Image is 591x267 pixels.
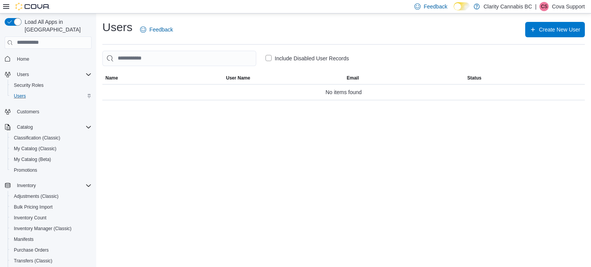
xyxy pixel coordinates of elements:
button: Classification (Classic) [8,133,95,143]
p: | [535,2,537,11]
button: My Catalog (Classic) [8,143,95,154]
button: Inventory [2,180,95,191]
span: Purchase Orders [14,247,49,253]
button: Catalog [14,123,36,132]
a: Inventory Manager (Classic) [11,224,75,233]
button: Users [14,70,32,79]
button: Home [2,53,95,65]
button: Users [2,69,95,80]
button: Promotions [8,165,95,176]
button: Inventory Count [8,212,95,223]
a: Purchase Orders [11,245,52,255]
span: No items found [326,88,362,97]
span: Manifests [14,236,33,242]
button: Customers [2,106,95,117]
a: Manifests [11,235,37,244]
button: Purchase Orders [8,245,95,255]
span: Users [14,93,26,99]
a: Home [14,55,32,64]
span: Adjustments (Classic) [11,192,92,201]
span: Feedback [149,26,173,33]
a: Feedback [137,22,176,37]
span: Manifests [11,235,92,244]
span: CS [541,2,548,11]
button: Transfers (Classic) [8,255,95,266]
span: Catalog [14,123,92,132]
span: Feedback [424,3,447,10]
a: Users [11,91,29,101]
span: Users [17,71,29,78]
span: Inventory [14,181,92,190]
span: Promotions [11,166,92,175]
span: Inventory Count [14,215,47,221]
span: Customers [17,109,39,115]
span: Users [11,91,92,101]
span: Inventory Manager (Classic) [11,224,92,233]
button: Inventory Manager (Classic) [8,223,95,234]
button: Inventory [14,181,39,190]
input: Dark Mode [454,2,470,10]
button: Security Roles [8,80,95,91]
a: My Catalog (Classic) [11,144,60,153]
button: Users [8,91,95,101]
span: Adjustments (Classic) [14,193,58,199]
span: Transfers (Classic) [11,256,92,265]
span: Security Roles [11,81,92,90]
a: Customers [14,107,42,116]
span: Customers [14,107,92,116]
span: Create New User [539,26,580,33]
span: User Name [226,75,250,81]
span: Status [467,75,482,81]
span: My Catalog (Classic) [11,144,92,153]
label: Include Disabled User Records [265,54,349,63]
button: Create New User [525,22,585,37]
span: Classification (Classic) [14,135,60,141]
span: Email [347,75,359,81]
button: Bulk Pricing Import [8,202,95,212]
a: Bulk Pricing Import [11,202,56,212]
span: My Catalog (Classic) [14,146,57,152]
span: Inventory Manager (Classic) [14,226,72,232]
span: Security Roles [14,82,43,88]
a: Inventory Count [11,213,50,222]
div: Cova Support [539,2,549,11]
button: Catalog [2,122,95,133]
span: Catalog [17,124,33,130]
span: Bulk Pricing Import [14,204,53,210]
h1: Users [102,20,132,35]
span: My Catalog (Beta) [14,156,51,163]
button: Adjustments (Classic) [8,191,95,202]
a: Security Roles [11,81,47,90]
p: Clarity Cannabis BC [484,2,532,11]
span: Bulk Pricing Import [11,202,92,212]
span: Home [17,56,29,62]
a: Classification (Classic) [11,133,63,143]
span: Home [14,54,92,64]
span: Inventory Count [11,213,92,222]
p: Cova Support [552,2,585,11]
span: Users [14,70,92,79]
span: Transfers (Classic) [14,258,52,264]
img: Cova [15,3,50,10]
span: Name [105,75,118,81]
span: Inventory [17,182,36,189]
a: Adjustments (Classic) [11,192,62,201]
button: Manifests [8,234,95,245]
span: Classification (Classic) [11,133,92,143]
span: Promotions [14,167,37,173]
span: Load All Apps in [GEOGRAPHIC_DATA] [22,18,92,33]
span: My Catalog (Beta) [11,155,92,164]
a: My Catalog (Beta) [11,155,54,164]
a: Promotions [11,166,40,175]
a: Transfers (Classic) [11,256,55,265]
button: My Catalog (Beta) [8,154,95,165]
span: Purchase Orders [11,245,92,255]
